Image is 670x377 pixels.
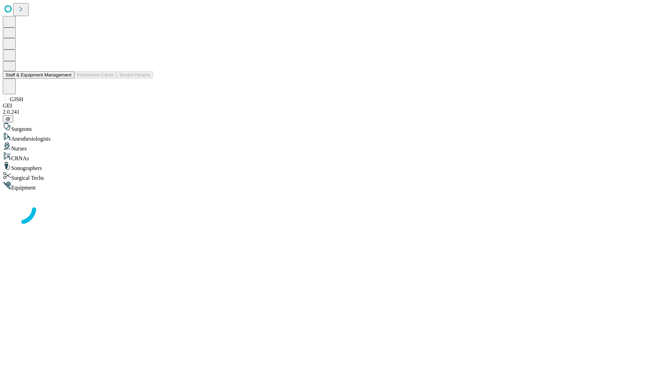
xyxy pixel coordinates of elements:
[3,132,667,142] div: Anesthesiologists
[3,162,667,171] div: Sonographers
[3,181,667,191] div: Equipment
[3,142,667,152] div: Nurses
[3,115,13,123] button: @
[3,71,74,79] button: Staff & Equipment Management
[3,152,667,162] div: CRNAs
[74,71,116,79] button: Preference Cards
[3,123,667,132] div: Surgeons
[3,109,667,115] div: 2.0.241
[3,171,667,181] div: Surgical Techs
[3,103,667,109] div: GEI
[10,96,23,102] span: GJSH
[6,116,10,121] span: @
[116,71,153,79] button: Tenant Params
